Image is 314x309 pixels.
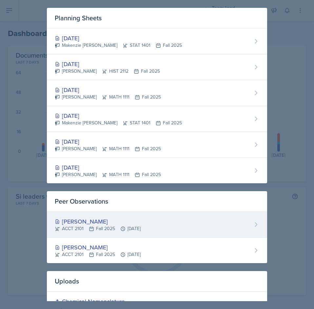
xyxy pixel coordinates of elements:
div: [DATE] [55,60,160,68]
div: [PERSON_NAME] [55,243,141,252]
div: [PERSON_NAME] HIST 2112 Fall 2025 [55,68,160,75]
a: [DATE] Makenzie [PERSON_NAME]STAT 1401Fall 2025 [47,106,267,132]
div: [PERSON_NAME] MATH 1111 Fall 2025 [55,145,161,152]
div: [DATE] [55,137,161,146]
a: [DATE] [PERSON_NAME]MATH 1111Fall 2025 [47,132,267,158]
a: [DATE] [PERSON_NAME]MATH 1111Fall 2025 [47,80,267,106]
div: [DATE] [55,111,182,120]
div: Peer Observations [47,191,267,212]
a: [DATE] Makenzie [PERSON_NAME]STAT 1401Fall 2025 [47,28,267,54]
div: ACCT 2101 Fall 2025 [DATE] [55,251,141,258]
a: [DATE] [PERSON_NAME]HIST 2112Fall 2025 [47,54,267,80]
div: Chemical Nomenclature [55,297,162,306]
div: [DATE] [55,85,161,94]
div: Makenzie [PERSON_NAME] STAT 1401 Fall 2025 [55,42,182,49]
div: [PERSON_NAME] [55,217,141,226]
div: Makenzie [PERSON_NAME] STAT 1401 Fall 2025 [55,119,182,126]
div: [PERSON_NAME] MATH 1111 Fall 2025 [55,171,161,178]
a: [PERSON_NAME] ACCT 2101Fall 2025[DATE] [47,238,267,263]
div: Planning Sheets [47,8,267,28]
div: [DATE] [55,163,161,172]
div: ACCT 2101 Fall 2025 [DATE] [55,225,141,232]
div: Uploads [47,271,267,292]
div: [PERSON_NAME] MATH 1111 Fall 2025 [55,94,161,100]
a: [DATE] [PERSON_NAME]MATH 1111Fall 2025 [47,158,267,183]
div: [DATE] [55,34,182,43]
a: [PERSON_NAME] ACCT 2101Fall 2025[DATE] [47,212,267,238]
